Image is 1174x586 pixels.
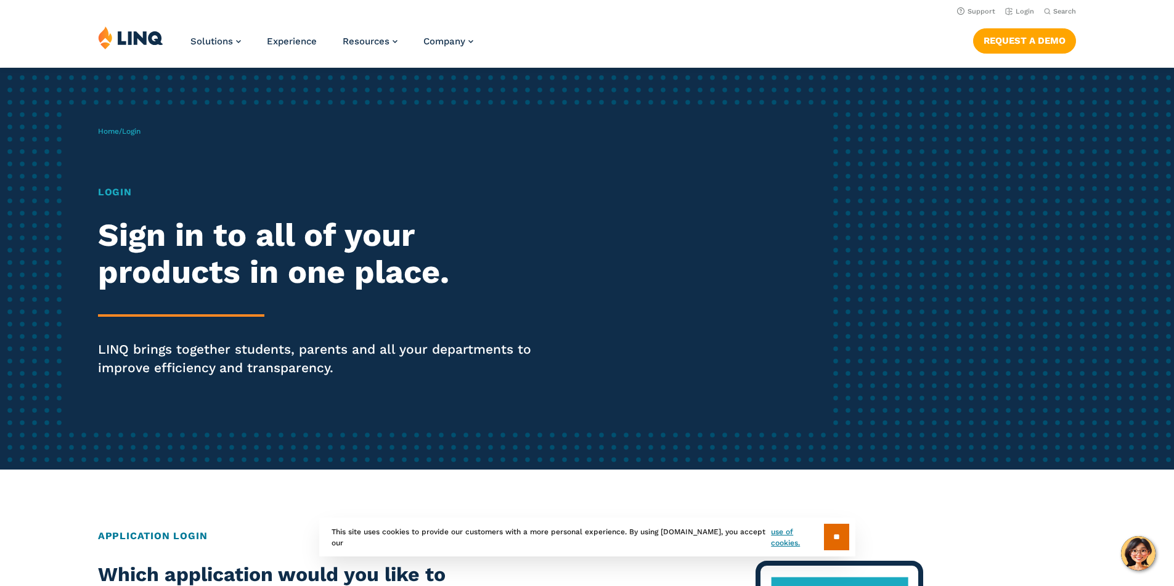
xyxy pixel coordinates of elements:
img: LINQ | K‑12 Software [98,26,163,49]
span: Solutions [190,36,233,47]
a: Request a Demo [973,28,1076,53]
span: Search [1053,7,1076,15]
button: Open Search Bar [1044,7,1076,16]
a: Support [957,7,995,15]
span: Resources [343,36,389,47]
span: Company [423,36,465,47]
a: Solutions [190,36,241,47]
h2: Application Login [98,529,1076,543]
button: Hello, have a question? Let’s chat. [1121,536,1156,571]
span: / [98,127,141,136]
p: LINQ brings together students, parents and all your departments to improve efficiency and transpa... [98,340,550,377]
nav: Primary Navigation [190,26,473,67]
h2: Sign in to all of your products in one place. [98,217,550,291]
a: Resources [343,36,397,47]
a: Experience [267,36,317,47]
h1: Login [98,185,550,200]
a: Home [98,127,119,136]
a: Company [423,36,473,47]
a: Login [1005,7,1034,15]
span: Login [122,127,141,136]
a: use of cookies. [771,526,823,548]
nav: Button Navigation [973,26,1076,53]
div: This site uses cookies to provide our customers with a more personal experience. By using [DOMAIN... [319,518,855,556]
